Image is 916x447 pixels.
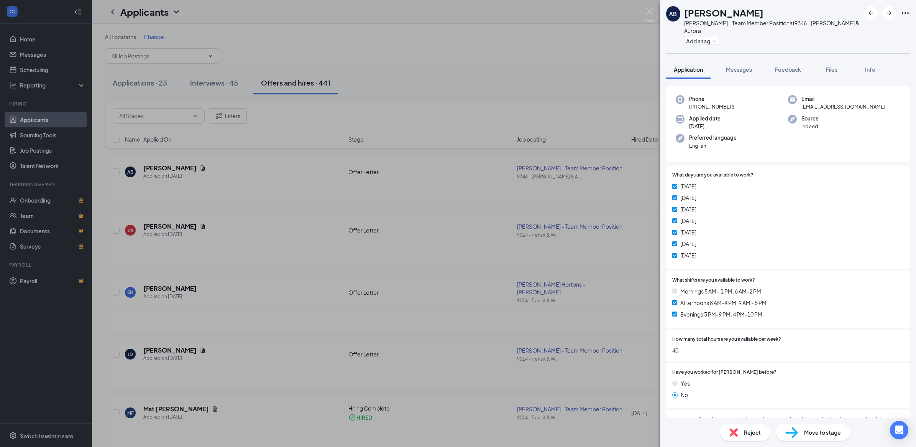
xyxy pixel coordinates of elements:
span: [DATE] [680,193,696,202]
span: Evenings 3 PM-9 PM, 4 PM-10 PM [680,310,762,318]
svg: ArrowRight [885,8,894,18]
span: Indeed [801,122,819,130]
span: [DATE] [680,182,696,190]
span: [DATE] [680,239,696,248]
span: What days are you available to work? [672,172,753,179]
span: 40 [672,346,904,355]
button: ArrowLeftNew [864,6,878,20]
span: Applied date [689,115,721,122]
span: Preferred language [689,134,737,142]
span: Afternoons 8 AM-4 PM, 9 AM - 5 PM [680,299,767,307]
svg: Ellipses [901,8,910,18]
span: [DATE] [680,251,696,259]
span: Application [674,66,703,73]
span: [EMAIL_ADDRESS][DOMAIN_NAME] [801,103,885,111]
span: Source [801,115,819,122]
span: Reject [744,428,761,437]
span: Yes [681,379,690,388]
svg: ArrowLeftNew [866,8,875,18]
span: We require all new hires to work at least 3 days per week, with one of the days being a weekend d... [672,416,904,431]
span: English [689,142,737,150]
span: [PHONE_NUMBER] [689,103,734,111]
span: Files [826,66,837,73]
span: Phone [689,95,734,103]
span: How many total hours are you available per week? [672,336,781,343]
span: Messages [726,66,752,73]
span: No [681,391,688,399]
span: [DATE] [680,216,696,225]
div: Open Intercom Messenger [890,421,908,439]
span: Email [801,95,885,103]
span: [DATE] [680,205,696,213]
span: What shifts are you available to work? [672,277,755,284]
span: Mornings 5 AM - 1 PM, 6 AM-2 PM [680,287,761,295]
div: AB [669,10,677,18]
span: Feedback [775,66,801,73]
div: [PERSON_NAME] - Team Member Position at 9346 - [PERSON_NAME] & Aurora [684,19,860,35]
h1: [PERSON_NAME] [684,6,763,19]
span: [DATE] [689,122,721,130]
svg: Plus [712,39,716,43]
span: [DATE] [680,228,696,236]
span: Info [865,66,875,73]
span: Have you worked for [PERSON_NAME] before? [672,369,776,376]
span: Move to stage [804,428,841,437]
button: ArrowRight [882,6,896,20]
button: PlusAdd a tag [684,37,718,45]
